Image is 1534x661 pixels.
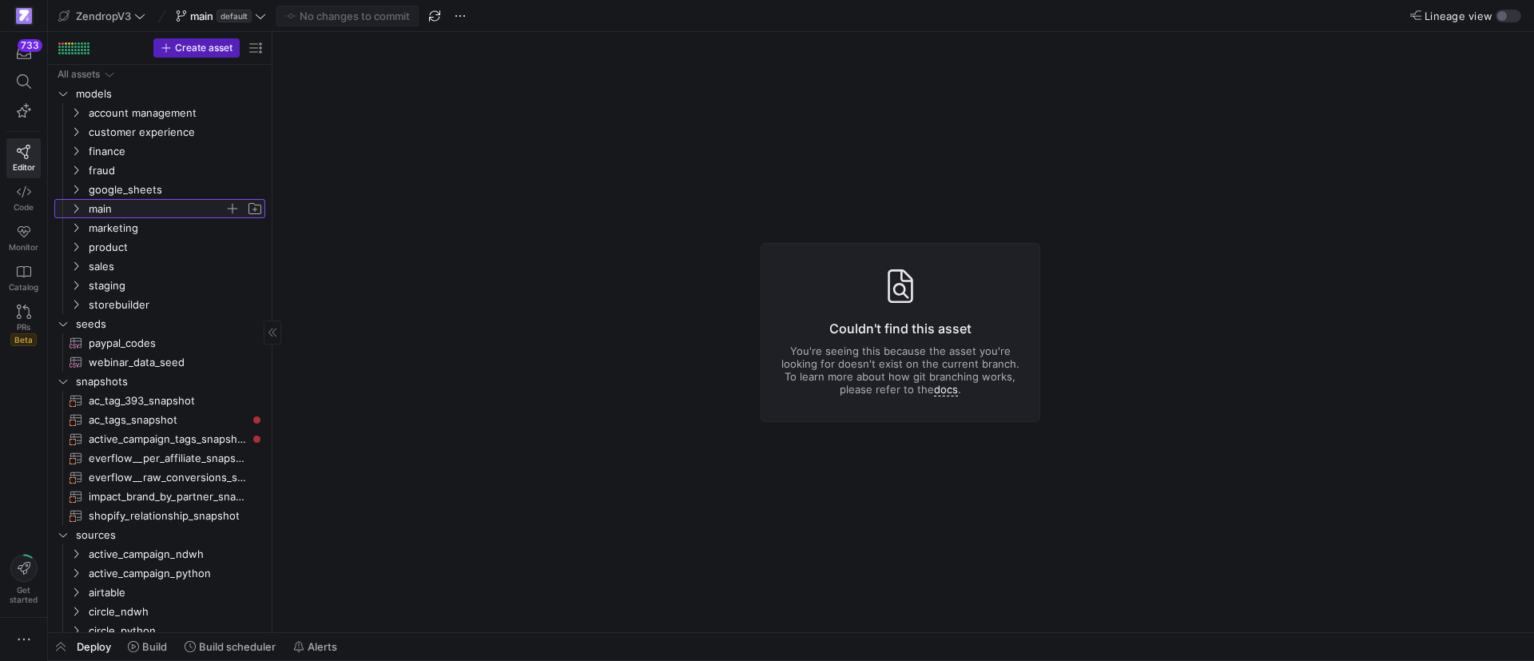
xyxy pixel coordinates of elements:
[54,352,265,372] div: Press SPACE to select this row.
[54,333,265,352] div: Press SPACE to select this row.
[6,178,41,218] a: Code
[89,200,225,218] span: main
[54,257,265,276] div: Press SPACE to select this row.
[89,334,247,352] span: paypal_codes​​​​​​
[76,10,131,22] span: ZendropV3
[89,123,263,141] span: customer experience
[6,218,41,258] a: Monitor
[54,218,265,237] div: Press SPACE to select this row.
[89,488,247,506] span: impact_brand_by_partner_snapshot​​​​​​​
[9,242,38,252] span: Monitor
[76,526,263,544] span: sources
[54,391,265,410] a: ac_tag_393_snapshot​​​​​​​
[54,237,265,257] div: Press SPACE to select this row.
[89,257,263,276] span: sales
[6,548,41,611] button: Getstarted
[934,383,958,396] a: docs
[6,298,41,352] a: PRsBeta
[6,38,41,67] button: 733
[54,141,265,161] div: Press SPACE to select this row.
[17,322,30,332] span: PRs
[54,448,265,468] a: everflow__per_affiliate_snapshot​​​​​​​
[172,6,270,26] button: maindefault
[217,10,252,22] span: default
[6,258,41,298] a: Catalog
[18,39,42,52] div: 733
[89,507,247,525] span: shopify_relationship_snapshot​​​​​​​
[153,38,240,58] button: Create asset
[89,104,263,122] span: account management
[89,296,263,314] span: storebuilder
[54,563,265,583] div: Press SPACE to select this row.
[54,276,265,295] div: Press SPACE to select this row.
[89,603,263,621] span: circle_ndwh
[89,468,247,487] span: everflow__raw_conversions_snapshot​​​​​​​
[89,277,263,295] span: staging
[89,564,263,583] span: active_campaign_python
[54,621,265,640] div: Press SPACE to select this row.
[54,199,265,218] div: Press SPACE to select this row.
[89,392,247,410] span: ac_tag_393_snapshot​​​​​​​
[54,448,265,468] div: Press SPACE to select this row.
[781,319,1020,338] h3: Couldn't find this asset
[76,85,263,103] span: models
[9,282,38,292] span: Catalog
[308,640,337,653] span: Alerts
[142,640,167,653] span: Build
[89,622,263,640] span: circle_python
[54,295,265,314] div: Press SPACE to select this row.
[781,344,1020,396] p: You're seeing this because the asset you're looking for doesn't exist on the current branch. To l...
[89,411,247,429] span: ac_tags_snapshot​​​​​​​
[6,138,41,178] a: Editor
[13,162,35,172] span: Editor
[54,161,265,180] div: Press SPACE to select this row.
[54,429,265,448] div: Press SPACE to select this row.
[54,391,265,410] div: Press SPACE to select this row.
[54,65,265,84] div: Press SPACE to select this row.
[89,181,263,199] span: google_sheets
[121,633,174,660] button: Build
[89,545,263,563] span: active_campaign_ndwh
[89,583,263,602] span: airtable
[54,602,265,621] div: Press SPACE to select this row.
[54,6,149,26] button: ZendropV3
[54,525,265,544] div: Press SPACE to select this row.
[54,333,265,352] a: paypal_codes​​​​​​
[58,69,100,80] div: All assets
[54,487,265,506] div: Press SPACE to select this row.
[89,161,263,180] span: fraud
[54,180,265,199] div: Press SPACE to select this row.
[54,314,265,333] div: Press SPACE to select this row.
[10,333,37,346] span: Beta
[89,238,263,257] span: product
[190,10,213,22] span: main
[54,352,265,372] a: webinar_data_seed​​​​​​
[16,8,32,24] img: https://storage.googleapis.com/y42-prod-data-exchange/images/qZXOSqkTtPuVcXVzF40oUlM07HVTwZXfPK0U...
[76,315,263,333] span: seeds
[54,122,265,141] div: Press SPACE to select this row.
[286,633,344,660] button: Alerts
[89,449,247,468] span: everflow__per_affiliate_snapshot​​​​​​​
[76,372,263,391] span: snapshots
[54,410,265,429] a: ac_tags_snapshot​​​​​​​
[54,410,265,429] div: Press SPACE to select this row.
[177,633,283,660] button: Build scheduler
[54,487,265,506] a: impact_brand_by_partner_snapshot​​​​​​​
[14,202,34,212] span: Code
[89,353,247,372] span: webinar_data_seed​​​​​​
[54,468,265,487] div: Press SPACE to select this row.
[89,430,247,448] span: active_campaign_tags_snapshot​​​​​​​
[54,583,265,602] div: Press SPACE to select this row.
[54,544,265,563] div: Press SPACE to select this row.
[54,372,265,391] div: Press SPACE to select this row.
[54,84,265,103] div: Press SPACE to select this row.
[54,468,265,487] a: everflow__raw_conversions_snapshot​​​​​​​
[77,640,111,653] span: Deploy
[89,219,263,237] span: marketing
[54,103,265,122] div: Press SPACE to select this row.
[54,429,265,448] a: active_campaign_tags_snapshot​​​​​​​
[54,506,265,525] a: shopify_relationship_snapshot​​​​​​​
[1425,10,1492,22] span: Lineage view
[10,585,38,604] span: Get started
[175,42,232,54] span: Create asset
